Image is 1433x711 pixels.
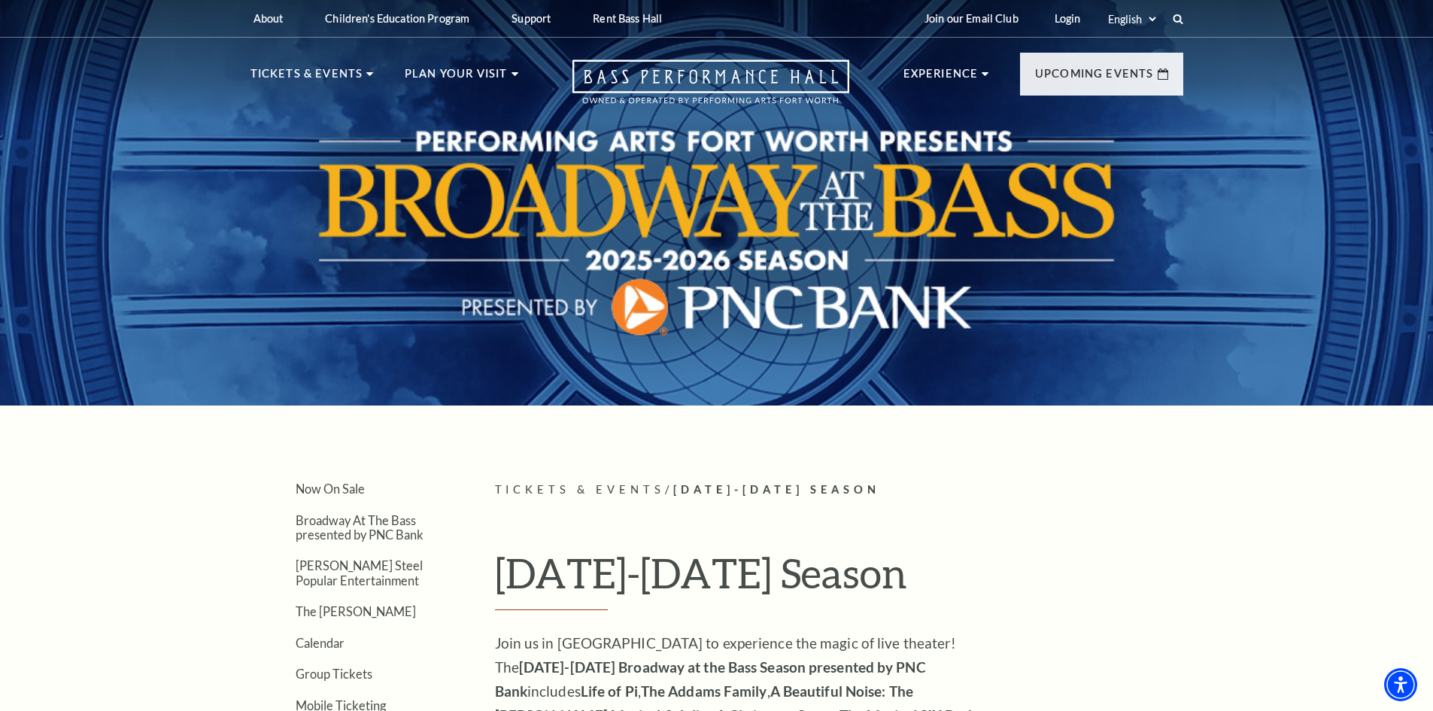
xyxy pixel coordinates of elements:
[518,59,903,119] a: Open this option
[495,483,666,496] span: Tickets & Events
[1105,12,1158,26] select: Select:
[673,483,880,496] span: [DATE]-[DATE] Season
[296,667,372,681] a: Group Tickets
[296,636,345,650] a: Calendar
[903,65,979,92] p: Experience
[581,682,638,700] strong: Life of Pi
[593,12,662,25] p: Rent Bass Hall
[296,513,424,542] a: Broadway At The Bass presented by PNC Bank
[1035,65,1154,92] p: Upcoming Events
[296,604,416,618] a: The [PERSON_NAME]
[1384,668,1417,701] div: Accessibility Menu
[495,658,926,700] strong: [DATE]-[DATE] Broadway at the Bass Season presented by PNC Bank
[296,558,423,587] a: [PERSON_NAME] Steel Popular Entertainment
[405,65,508,92] p: Plan Your Visit
[296,482,365,496] a: Now On Sale
[641,682,767,700] strong: The Addams Family
[512,12,551,25] p: Support
[254,12,284,25] p: About
[495,548,1183,610] h1: [DATE]-[DATE] Season
[325,12,469,25] p: Children's Education Program
[250,65,363,92] p: Tickets & Events
[495,481,1183,500] p: /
